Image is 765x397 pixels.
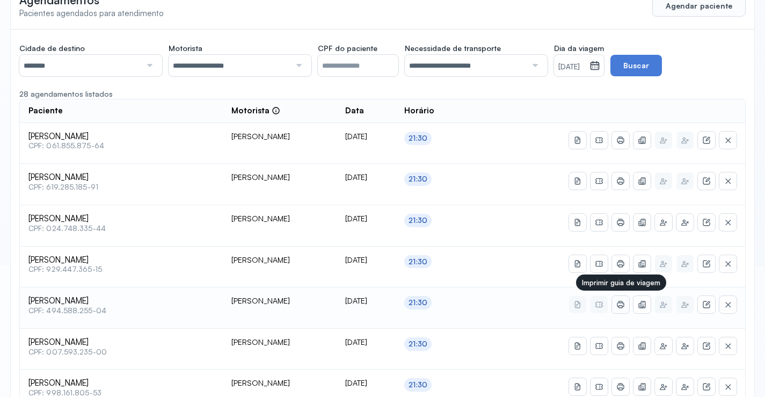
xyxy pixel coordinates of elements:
[409,257,427,266] div: 21:30
[28,141,214,150] span: CPF: 061.855.875-64
[28,132,214,142] span: [PERSON_NAME]
[231,296,328,306] div: [PERSON_NAME]
[404,106,434,116] span: Horário
[318,44,377,53] span: CPF do paciente
[409,340,427,349] div: 21:30
[405,44,501,53] span: Necessidade de transporte
[28,306,214,315] span: CPF: 494.588.255-04
[345,214,387,223] div: [DATE]
[28,296,214,306] span: [PERSON_NAME]
[231,337,328,347] div: [PERSON_NAME]
[28,337,214,348] span: [PERSON_NAME]
[28,265,214,274] span: CPF: 929.447.365-15
[409,380,427,389] div: 21:30
[231,132,328,141] div: [PERSON_NAME]
[28,378,214,388] span: [PERSON_NAME]
[28,106,63,116] span: Paciente
[28,172,214,183] span: [PERSON_NAME]
[345,337,387,347] div: [DATE]
[345,255,387,265] div: [DATE]
[345,172,387,182] div: [DATE]
[554,44,604,53] span: Dia da viagem
[558,62,585,73] small: [DATE]
[409,216,427,225] div: 21:30
[231,255,328,265] div: [PERSON_NAME]
[19,8,164,18] span: Pacientes agendados para atendimento
[345,106,364,116] span: Data
[345,132,387,141] div: [DATE]
[345,378,387,388] div: [DATE]
[231,214,328,223] div: [PERSON_NAME]
[409,134,427,143] div: 21:30
[231,172,328,182] div: [PERSON_NAME]
[28,224,214,233] span: CPF: 024.748.335-44
[610,55,662,76] button: Buscar
[19,89,746,99] div: 28 agendamentos listados
[28,255,214,265] span: [PERSON_NAME]
[28,214,214,224] span: [PERSON_NAME]
[345,296,387,306] div: [DATE]
[169,44,202,53] span: Motorista
[409,175,427,184] div: 21:30
[231,106,280,116] div: Motorista
[409,298,427,307] div: 21:30
[28,348,214,357] span: CPF: 007.593.235-00
[231,378,328,388] div: [PERSON_NAME]
[28,183,214,192] span: CPF: 619.285.185-91
[19,44,85,53] span: Cidade de destino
